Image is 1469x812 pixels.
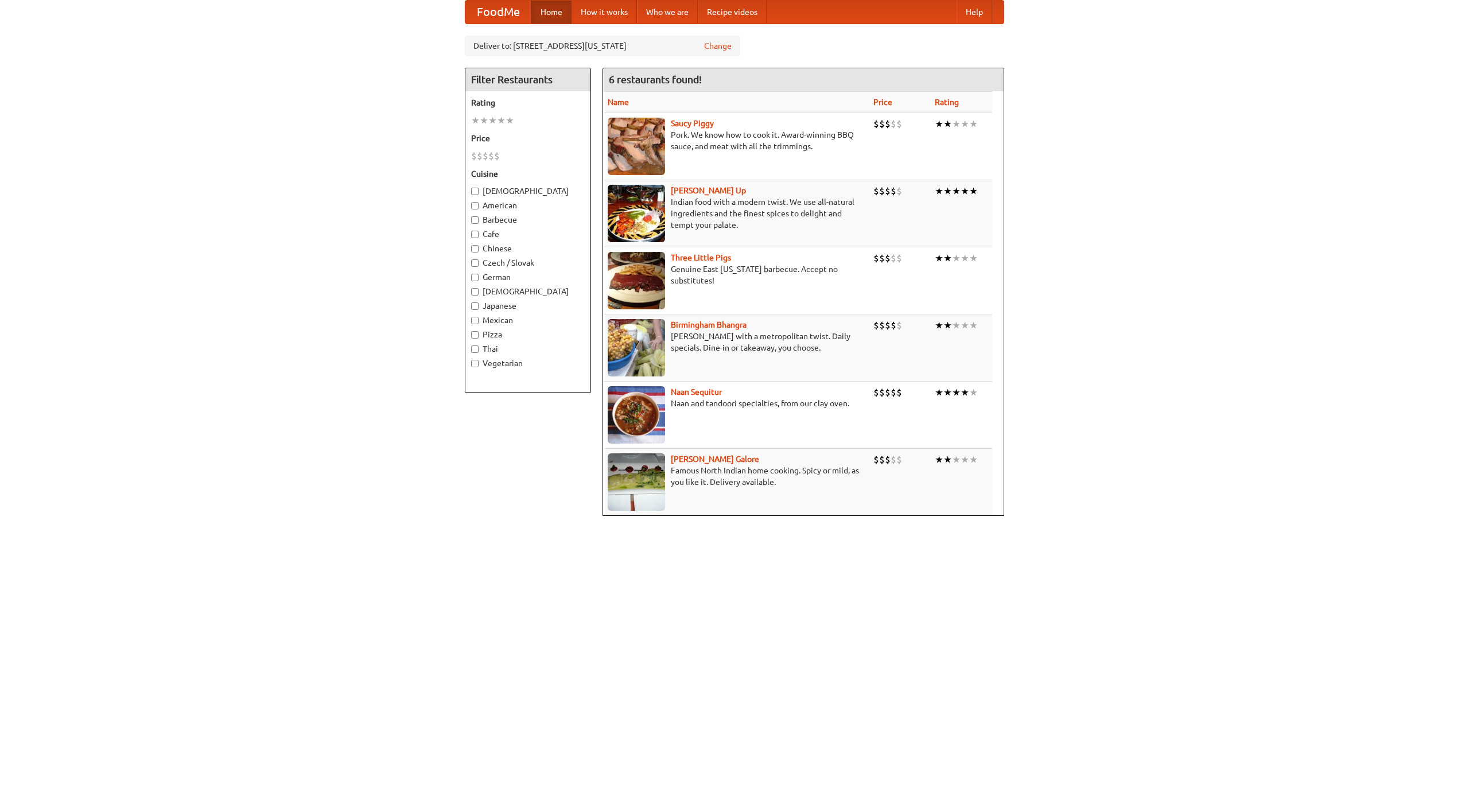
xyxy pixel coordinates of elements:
[477,150,483,162] li: $
[471,302,479,310] input: Japanese
[885,118,891,130] li: $
[671,186,746,195] a: [PERSON_NAME] Up
[471,243,585,254] label: Chinese
[671,387,722,397] a: Naan Sequitur
[961,118,969,130] li: ★
[471,245,479,252] input: Chinese
[480,114,488,127] li: ★
[471,358,585,369] label: Vegetarian
[943,453,952,466] li: ★
[608,465,864,488] p: Famous North Indian home cooking. Spicy or mild, as you like it. Delivery available.
[891,453,896,466] li: $
[873,118,879,130] li: $
[471,300,585,312] label: Japanese
[608,386,665,444] img: naansequitur.jpg
[471,168,585,180] h5: Cuisine
[969,252,978,265] li: ★
[465,1,531,24] a: FoodMe
[671,119,714,128] a: Saucy Piggy
[969,319,978,332] li: ★
[952,185,961,197] li: ★
[891,252,896,265] li: $
[935,98,959,107] a: Rating
[896,252,902,265] li: $
[961,386,969,399] li: ★
[961,319,969,332] li: ★
[873,453,879,466] li: $
[471,200,585,211] label: American
[637,1,698,24] a: Who we are
[943,185,952,197] li: ★
[969,118,978,130] li: ★
[969,453,978,466] li: ★
[497,114,506,127] li: ★
[891,185,896,197] li: $
[879,386,885,399] li: $
[471,286,585,297] label: [DEMOGRAPHIC_DATA]
[494,150,500,162] li: $
[488,114,497,127] li: ★
[671,320,747,329] b: Birmingham Bhangra
[952,118,961,130] li: ★
[609,74,702,85] ng-pluralize: 6 restaurants found!
[471,216,479,224] input: Barbecue
[471,317,479,324] input: Mexican
[957,1,992,24] a: Help
[896,118,902,130] li: $
[471,271,585,283] label: German
[961,252,969,265] li: ★
[896,319,902,332] li: $
[531,1,572,24] a: Home
[879,453,885,466] li: $
[891,319,896,332] li: $
[572,1,637,24] a: How it works
[873,98,892,107] a: Price
[943,118,952,130] li: ★
[885,319,891,332] li: $
[879,185,885,197] li: $
[896,185,902,197] li: $
[873,185,879,197] li: $
[471,231,479,238] input: Cafe
[943,319,952,332] li: ★
[608,331,864,353] p: [PERSON_NAME] with a metropolitan twist. Daily specials. Dine-in or takeaway, you choose.
[885,453,891,466] li: $
[671,253,731,262] a: Three Little Pigs
[608,398,864,409] p: Naan and tandoori specialties, from our clay oven.
[608,185,665,242] img: curryup.jpg
[943,386,952,399] li: ★
[952,453,961,466] li: ★
[969,185,978,197] li: ★
[471,314,585,326] label: Mexican
[935,252,943,265] li: ★
[935,319,943,332] li: ★
[873,386,879,399] li: $
[471,133,585,144] h5: Price
[879,252,885,265] li: $
[471,257,585,269] label: Czech / Slovak
[471,345,479,353] input: Thai
[885,386,891,399] li: $
[879,319,885,332] li: $
[671,454,759,464] b: [PERSON_NAME] Galore
[471,274,479,281] input: German
[471,214,585,226] label: Barbecue
[943,252,952,265] li: ★
[471,114,480,127] li: ★
[935,118,943,130] li: ★
[935,453,943,466] li: ★
[471,343,585,355] label: Thai
[483,150,488,162] li: $
[896,386,902,399] li: $
[465,68,590,91] h4: Filter Restaurants
[952,319,961,332] li: ★
[969,386,978,399] li: ★
[935,185,943,197] li: ★
[885,252,891,265] li: $
[471,259,479,267] input: Czech / Slovak
[698,1,767,24] a: Recipe videos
